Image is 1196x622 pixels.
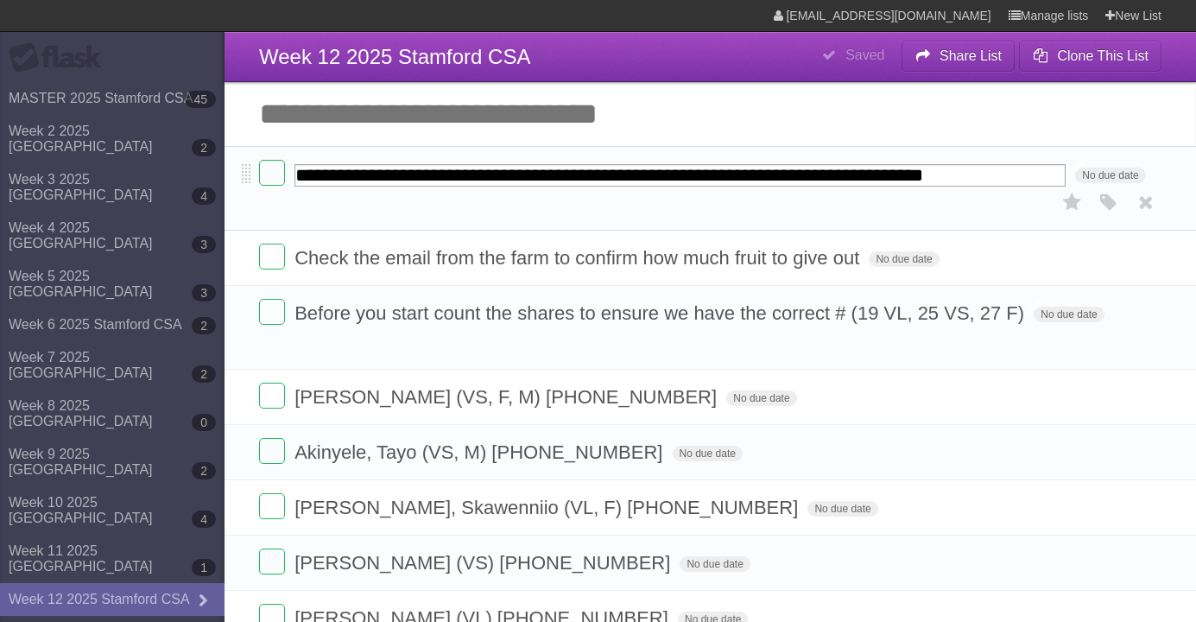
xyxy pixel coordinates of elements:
[9,42,112,73] div: Flask
[807,501,877,517] span: No due date
[673,446,743,461] span: No due date
[192,317,216,334] b: 2
[192,414,216,431] b: 0
[259,244,285,270] label: Done
[185,91,216,108] b: 45
[1075,168,1145,183] span: No due date
[192,462,216,479] b: 2
[680,556,750,572] span: No due date
[192,365,216,383] b: 2
[259,160,285,186] label: Done
[294,302,1028,324] span: Before you start count the shares to ensure we have the correct # (19 VL, 25 VS, 27 F)
[259,45,530,68] span: Week 12 2025 Stamford CSA
[726,390,796,406] span: No due date
[192,139,216,156] b: 2
[192,511,216,528] b: 4
[259,383,285,409] label: Done
[845,48,884,62] b: Saved
[192,187,216,205] b: 4
[294,552,674,574] span: [PERSON_NAME] (VS) [PHONE_NUMBER]
[940,48,1002,63] b: Share List
[192,284,216,301] b: 3
[294,247,864,269] span: Check the email from the farm to confirm how much fruit to give out
[259,493,285,519] label: Done
[294,497,802,518] span: [PERSON_NAME], Skawenniio (VL, F) [PHONE_NUMBER]
[1056,188,1089,217] label: Star task
[192,559,216,576] b: 1
[259,299,285,325] label: Done
[259,438,285,464] label: Done
[259,549,285,574] label: Done
[294,441,667,463] span: Akinyele, Tayo (VS, M) [PHONE_NUMBER]
[869,251,939,267] span: No due date
[1019,41,1161,72] button: Clone This List
[1057,48,1149,63] b: Clone This List
[1034,307,1104,322] span: No due date
[192,236,216,253] b: 3
[294,386,721,408] span: [PERSON_NAME] (VS, F, M) [PHONE_NUMBER]
[902,41,1016,72] button: Share List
